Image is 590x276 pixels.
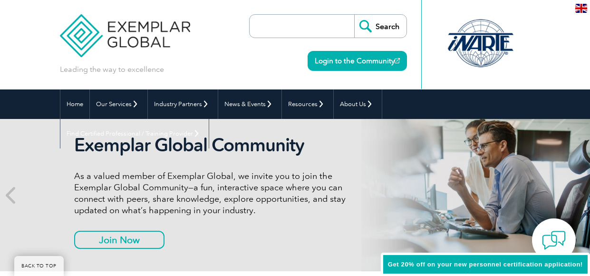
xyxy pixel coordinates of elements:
[60,64,164,75] p: Leading the way to excellence
[575,4,587,13] img: en
[388,261,583,268] span: Get 20% off on your new personnel certification application!
[148,89,218,119] a: Industry Partners
[542,228,566,252] img: contact-chat.png
[334,89,382,119] a: About Us
[218,89,281,119] a: News & Events
[395,58,400,63] img: open_square.png
[60,119,209,148] a: Find Certified Professional / Training Provider
[90,89,147,119] a: Our Services
[308,51,407,71] a: Login to the Community
[60,89,89,119] a: Home
[282,89,333,119] a: Resources
[354,15,406,38] input: Search
[74,170,366,216] p: As a valued member of Exemplar Global, we invite you to join the Exemplar Global Community—a fun,...
[74,231,164,249] a: Join Now
[14,256,64,276] a: BACK TO TOP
